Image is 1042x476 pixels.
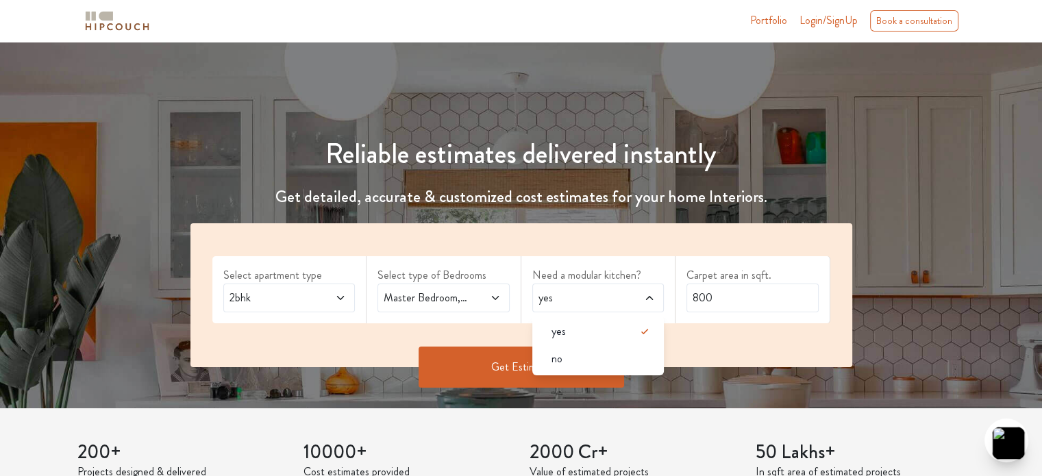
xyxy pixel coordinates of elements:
[223,267,356,284] label: Select apartment type
[227,290,317,306] span: 2bhk
[799,12,858,28] span: Login/SignUp
[536,290,625,306] span: yes
[381,290,471,306] span: Master Bedroom,Parents
[532,267,665,284] label: Need a modular kitchen?
[756,441,965,464] h3: 50 Lakhs+
[686,284,819,312] input: Enter area sqft
[182,138,860,171] h1: Reliable estimates delivered instantly
[686,267,819,284] label: Carpet area in sqft.
[551,351,562,367] span: no
[419,347,624,388] button: Get Estimate
[83,9,151,33] img: logo-horizontal.svg
[870,10,958,32] div: Book a consultation
[83,5,151,36] span: logo-horizontal.svg
[182,187,860,207] h4: Get detailed, accurate & customized cost estimates for your home Interiors.
[77,441,287,464] h3: 200+
[750,12,787,29] a: Portfolio
[303,441,513,464] h3: 10000+
[551,323,566,340] span: yes
[530,441,739,464] h3: 2000 Cr+
[377,267,510,284] label: Select type of Bedrooms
